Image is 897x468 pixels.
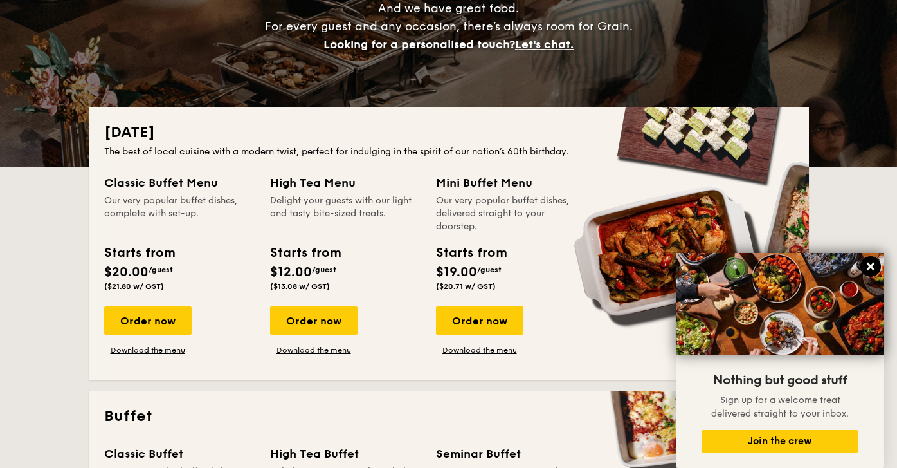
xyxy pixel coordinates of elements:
[270,282,330,291] span: ($13.08 w/ GST)
[676,253,884,355] img: DSC07876-Edit02-Large.jpeg
[104,282,164,291] span: ($21.80 w/ GST)
[270,174,421,192] div: High Tea Menu
[104,445,255,463] div: Classic Buffet
[104,194,255,233] div: Our very popular buffet dishes, complete with set-up.
[270,345,358,355] a: Download the menu
[270,243,340,263] div: Starts from
[270,445,421,463] div: High Tea Buffet
[436,174,586,192] div: Mini Buffet Menu
[436,194,586,233] div: Our very popular buffet dishes, delivered straight to your doorstep.
[436,265,477,280] span: $19.00
[702,430,858,453] button: Join the crew
[265,1,633,51] span: And we have great food. For every guest and any occasion, there’s always room for Grain.
[713,373,847,388] span: Nothing but good stuff
[436,345,523,355] a: Download the menu
[436,445,586,463] div: Seminar Buffet
[104,145,793,158] div: The best of local cuisine with a modern twist, perfect for indulging in the spirit of our nation’...
[104,174,255,192] div: Classic Buffet Menu
[104,345,192,355] a: Download the menu
[436,243,506,263] div: Starts from
[860,256,881,277] button: Close
[477,265,502,274] span: /guest
[515,37,574,51] span: Let's chat.
[104,265,149,280] span: $20.00
[104,406,793,427] h2: Buffet
[270,306,358,335] div: Order now
[270,265,312,280] span: $12.00
[104,122,793,143] h2: [DATE]
[711,395,849,419] span: Sign up for a welcome treat delivered straight to your inbox.
[323,37,515,51] span: Looking for a personalised touch?
[312,265,336,274] span: /guest
[149,265,173,274] span: /guest
[104,243,174,263] div: Starts from
[104,306,192,335] div: Order now
[436,282,496,291] span: ($20.71 w/ GST)
[270,194,421,233] div: Delight your guests with our light and tasty bite-sized treats.
[436,306,523,335] div: Order now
